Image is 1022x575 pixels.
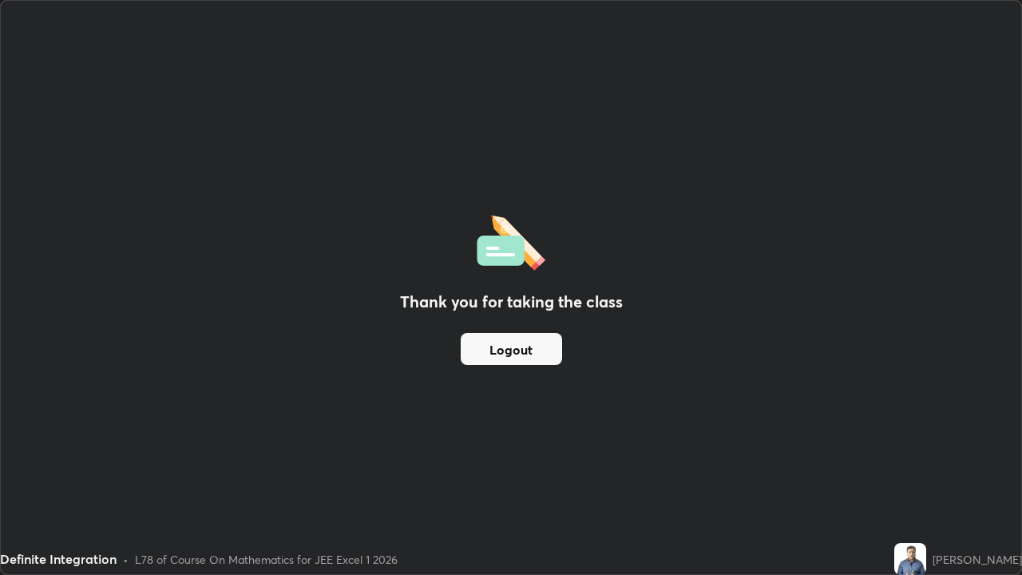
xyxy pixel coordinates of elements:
[135,551,398,568] div: L78 of Course On Mathematics for JEE Excel 1 2026
[477,210,545,271] img: offlineFeedback.1438e8b3.svg
[400,290,623,314] h2: Thank you for taking the class
[933,551,1022,568] div: [PERSON_NAME]
[461,333,562,365] button: Logout
[894,543,926,575] img: b46e901505a44cd682be6eef0f3141f9.jpg
[123,551,129,568] div: •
